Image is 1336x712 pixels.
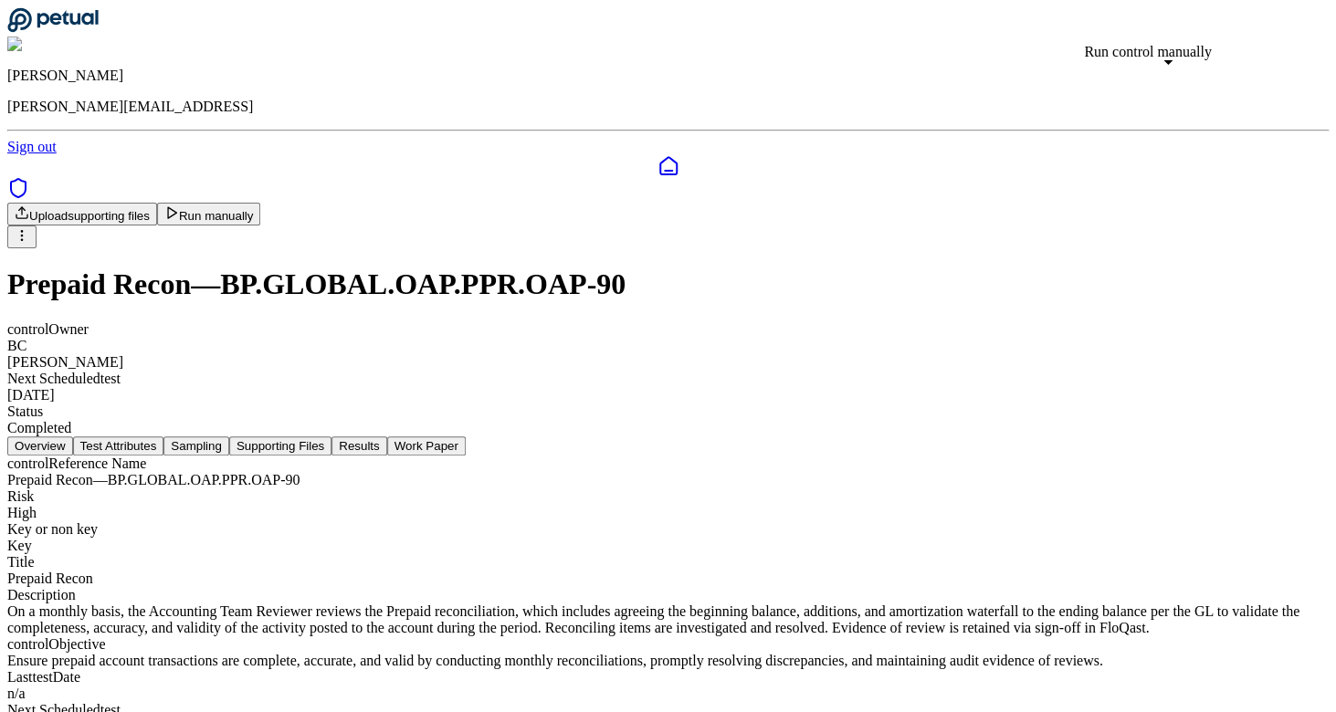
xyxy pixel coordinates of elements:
div: Run control manually [1084,44,1212,60]
a: Sign out [7,139,57,154]
div: High [7,505,1329,521]
span: Prepaid Recon [7,571,93,586]
div: Title [7,554,1329,571]
button: Sampling [163,436,229,455]
div: Status [7,403,1329,420]
div: Description [7,587,1329,603]
a: SOC [7,186,29,202]
div: On a monthly basis, the Accounting Team Reviewer reviews the Prepaid reconciliation, which includ... [7,603,1329,636]
div: Completed [7,420,1329,436]
button: Work Paper [387,436,466,455]
div: Next Scheduled test [7,371,1329,387]
img: Eliot Walker [7,37,96,53]
p: [PERSON_NAME] [7,68,1329,84]
div: Key [7,538,1329,554]
div: Ensure prepaid account transactions are complete, accurate, and valid by conducting monthly recon... [7,653,1329,669]
button: Uploadsupporting files [7,203,157,225]
div: n/a [7,686,1329,702]
div: Last test Date [7,669,1329,686]
div: control Objective [7,636,1329,653]
p: [PERSON_NAME][EMAIL_ADDRESS] [7,99,1329,115]
button: Test Attributes [73,436,164,455]
div: Risk [7,488,1329,505]
div: Key or non key [7,521,1329,538]
div: control Reference Name [7,455,1329,472]
a: Dashboard [7,155,1329,177]
button: Supporting Files [229,436,331,455]
span: [PERSON_NAME] [7,354,123,370]
span: BC [7,338,26,353]
div: control Owner [7,321,1329,338]
div: Prepaid Recon — BP.GLOBAL.OAP.PPR.OAP-90 [7,472,1329,488]
button: More Options [7,225,37,248]
a: Go to Dashboard [7,20,99,36]
button: Run manually [157,203,261,225]
div: [DATE] [7,387,1329,403]
h1: Prepaid Recon — BP.GLOBAL.OAP.PPR.OAP-90 [7,267,1329,301]
button: Overview [7,436,73,455]
nav: Tabs [7,436,1329,455]
button: Results [331,436,386,455]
